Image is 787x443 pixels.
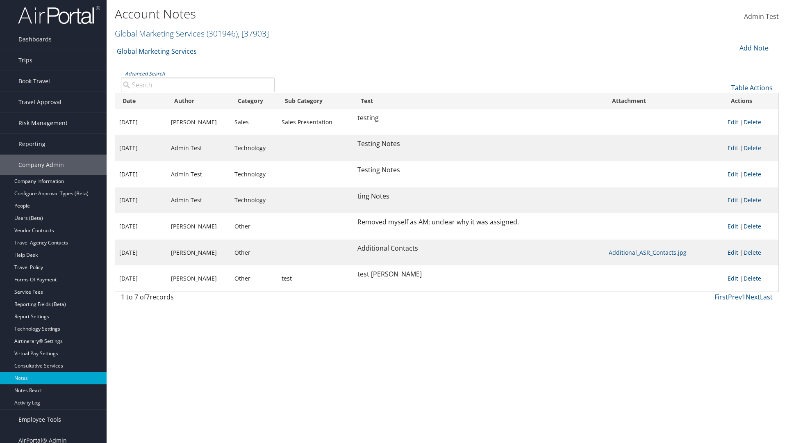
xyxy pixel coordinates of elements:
a: Delete [744,222,761,230]
span: Travel Approval [18,92,61,112]
td: [PERSON_NAME] [167,213,230,240]
td: Other [230,240,277,266]
td: | [723,240,778,266]
p: Testing Notes [357,139,600,149]
a: Advanced Search [125,70,165,77]
span: Reporting [18,134,45,154]
img: airportal-logo.png [18,5,100,25]
div: Add Note [734,43,773,53]
td: [PERSON_NAME] [167,240,230,266]
td: [PERSON_NAME] [167,109,230,135]
span: Admin Test [744,12,779,21]
td: Sales Presentation [277,109,354,135]
td: test [277,265,354,292]
a: Edit [728,170,738,178]
a: Global Marketing Services [115,28,269,39]
td: [DATE] [115,265,167,292]
p: Testing Notes [357,165,600,176]
td: [DATE] [115,213,167,240]
span: 7 [146,292,150,301]
a: Delete [744,170,761,178]
td: | [723,109,778,135]
td: Technology [230,161,277,187]
a: Edit [728,196,738,204]
td: | [723,135,778,161]
a: Delete [744,274,761,282]
td: [PERSON_NAME] [167,265,230,292]
a: Edit [728,144,738,152]
td: | [723,161,778,187]
td: Sales [230,109,277,135]
a: Delete [744,144,761,152]
a: Table Actions [731,83,773,92]
td: Technology [230,135,277,161]
th: Author [167,93,230,109]
span: Risk Management [18,113,68,133]
td: [DATE] [115,109,167,135]
th: Actions [723,93,778,109]
p: ting Notes [357,191,600,202]
a: Global Marketing Services [117,43,197,59]
input: Advanced Search [121,78,275,92]
td: [DATE] [115,240,167,266]
p: test [PERSON_NAME] [357,269,600,280]
span: , [ 37903 ] [238,28,269,39]
span: Employee Tools [18,409,61,430]
a: Delete [744,249,761,256]
td: Admin Test [167,187,230,214]
a: Edit [728,249,738,256]
span: Trips [18,50,32,71]
td: | [723,265,778,292]
th: Date: activate to sort column ascending [115,93,167,109]
span: Company Admin [18,155,64,175]
span: Dashboards [18,29,52,50]
a: Delete [744,118,761,126]
a: Last [760,292,773,301]
a: Edit [728,274,738,282]
a: Additional_ASR_Contacts.jpg [609,249,687,256]
p: Removed myself as AM; unclear why it was assigned. [357,217,600,228]
a: Admin Test [744,4,779,30]
a: First [714,292,728,301]
td: [DATE] [115,135,167,161]
td: Admin Test [167,161,230,187]
th: Sub Category: activate to sort column ascending [277,93,354,109]
a: Prev [728,292,742,301]
a: Next [746,292,760,301]
td: Other [230,265,277,292]
td: [DATE] [115,187,167,214]
a: Edit [728,222,738,230]
a: 1 [742,292,746,301]
div: 1 to 7 of records [121,292,275,306]
a: Delete [744,196,761,204]
td: | [723,213,778,240]
span: ( 301946 ) [207,28,238,39]
p: Additional Contacts [357,243,600,254]
p: testing [357,113,600,123]
h1: Account Notes [115,5,557,23]
td: | [723,187,778,214]
th: Category: activate to sort column ascending [230,93,277,109]
span: Book Travel [18,71,50,91]
th: Text: activate to sort column ascending [353,93,605,109]
a: Edit [728,118,738,126]
td: Admin Test [167,135,230,161]
td: Technology [230,187,277,214]
th: Attachment: activate to sort column ascending [605,93,723,109]
td: [DATE] [115,161,167,187]
td: Other [230,213,277,240]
